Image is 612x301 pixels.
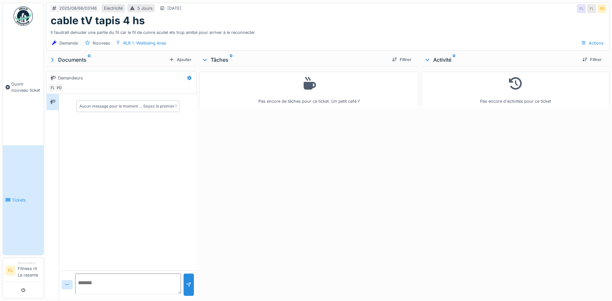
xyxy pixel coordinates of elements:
div: [DATE] [167,5,181,11]
div: PD [55,83,64,92]
span: Tickets [12,197,41,203]
div: FL [48,83,57,92]
a: FL DemandeurFitness rlr La rasante [5,261,41,282]
li: Fitness rlr La rasante [18,261,41,281]
a: Ouvrir nouveau ticket [3,29,44,145]
div: Pas encore d'activités pour ce ticket [426,75,605,105]
div: Demandeur [18,261,41,265]
div: Documents [49,56,166,64]
div: FL [587,4,596,13]
sup: 0 [88,56,91,64]
div: Aucun message pour le moment … Soyez le premier ! [79,103,176,109]
a: Tickets [3,145,44,255]
div: RLR 1 -Wellbeing Area [123,40,166,46]
div: 5 Jours [137,5,153,11]
h1: cable tV tapis 4 hs [51,15,145,27]
div: FL [577,4,586,13]
div: Filtrer [389,55,414,64]
sup: 0 [230,56,233,64]
div: Demandeurs [58,75,83,81]
div: Ajouter [166,55,194,64]
div: Tâches [202,56,387,64]
div: PD [597,4,607,13]
sup: 0 [453,56,456,64]
div: Il faudrait denuder une partie du fil car le fil de cuivre acutel ets trop amibé pour arriver à l... [51,27,605,36]
div: Actions [578,38,607,48]
div: Demande [59,40,78,46]
span: Ouvrir nouveau ticket [11,81,41,93]
li: FL [5,266,15,275]
div: Activité [424,56,577,64]
div: Filtrer [580,55,604,64]
div: 2025/08/66/03146 [59,5,97,11]
img: Badge_color-CXgf-gQk.svg [14,6,33,26]
div: Pas encore de tâches pour ce ticket. Un petit café ? [203,75,415,105]
div: Nouveau [93,40,110,46]
div: Electricité [104,5,123,11]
